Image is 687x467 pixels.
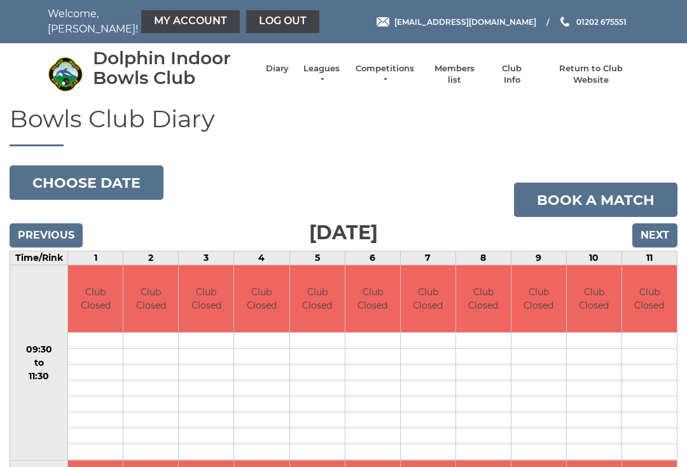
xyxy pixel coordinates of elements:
nav: Welcome, [PERSON_NAME]! [48,6,283,37]
td: Club Closed [401,265,455,332]
td: Club Closed [234,265,289,332]
td: Club Closed [345,265,400,332]
td: 9 [511,251,566,265]
td: Club Closed [68,265,123,332]
a: Return to Club Website [543,63,639,86]
td: Time/Rink [10,251,68,265]
span: [EMAIL_ADDRESS][DOMAIN_NAME] [394,17,536,26]
a: Competitions [354,63,415,86]
td: Club Closed [511,265,566,332]
span: 01202 675551 [576,17,627,26]
button: Choose date [10,165,163,200]
a: Book a match [514,183,677,217]
td: Club Closed [290,265,345,332]
td: 2 [123,251,179,265]
img: Email [377,17,389,27]
td: Club Closed [456,265,511,332]
input: Next [632,223,677,247]
td: Club Closed [622,265,677,332]
a: Members list [427,63,480,86]
td: 11 [621,251,677,265]
input: Previous [10,223,83,247]
td: 3 [179,251,234,265]
td: 7 [400,251,455,265]
img: Phone us [560,17,569,27]
a: Diary [266,63,289,74]
a: Leagues [302,63,342,86]
a: Club Info [494,63,531,86]
td: 10 [566,251,621,265]
td: 1 [68,251,123,265]
h1: Bowls Club Diary [10,106,677,147]
a: My Account [141,10,240,33]
td: Club Closed [567,265,621,332]
div: Dolphin Indoor Bowls Club [93,48,253,88]
td: 8 [455,251,511,265]
a: Phone us 01202 675551 [559,16,627,28]
a: Email [EMAIL_ADDRESS][DOMAIN_NAME] [377,16,536,28]
td: Club Closed [123,265,178,332]
td: 5 [289,251,345,265]
td: 09:30 to 11:30 [10,265,68,461]
img: Dolphin Indoor Bowls Club [48,57,83,92]
td: Club Closed [179,265,233,332]
a: Log out [246,10,319,33]
td: 6 [345,251,400,265]
td: 4 [234,251,289,265]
